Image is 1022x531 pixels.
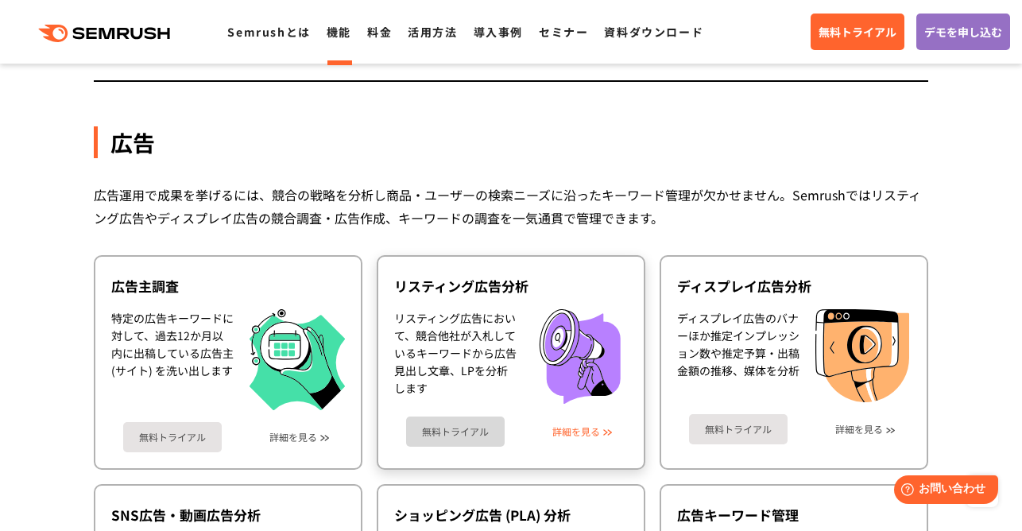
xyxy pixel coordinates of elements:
div: SNS広告・動画広告分析 [111,506,345,525]
div: 広告キーワード管理 [677,506,911,525]
a: セミナー [539,24,588,40]
a: 詳細を見る [552,426,600,437]
span: 無料トライアル [819,23,896,41]
iframe: Help widget launcher [881,469,1005,514]
a: 料金 [367,24,392,40]
div: ディスプレイ広告分析 [677,277,911,296]
a: 無料トライアル [811,14,904,50]
a: 詳細を見る [835,424,883,435]
div: リスティング広告分析 [394,277,628,296]
div: 特定の広告キーワードに対して、過去12か月以内に出稿している広告主 (サイト) を洗い出します [111,309,234,410]
a: 資料ダウンロード [604,24,703,40]
div: 広告主調査 [111,277,345,296]
a: 無料トライアル [406,417,505,447]
div: リスティング広告において、競合他社が入札しているキーワードから広告見出し文章、LPを分析します [394,309,517,405]
a: 無料トライアル [123,422,222,452]
div: ディスプレイ広告のバナーほか推定インプレッション数や推定予算・出稿金額の推移、媒体を分析 [677,309,799,403]
span: デモを申し込む [924,23,1002,41]
img: 広告主調査 [250,309,345,410]
a: デモを申し込む [916,14,1010,50]
a: 導入事例 [474,24,523,40]
a: 活用方法 [408,24,457,40]
a: 機能 [327,24,351,40]
a: 無料トライアル [689,414,788,444]
div: 広告 [94,126,928,158]
div: 広告運用で成果を挙げるには、競合の戦略を分析し商品・ユーザーの検索ニーズに沿ったキーワード管理が欠かせません。Semrushではリスティング広告やディスプレイ広告の競合調査・広告作成、キーワード... [94,184,928,230]
a: 詳細を見る [269,432,317,443]
img: リスティング広告分析 [532,309,628,405]
img: ディスプレイ広告分析 [815,309,909,403]
div: ショッピング広告 (PLA) 分析 [394,506,628,525]
a: Semrushとは [227,24,310,40]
